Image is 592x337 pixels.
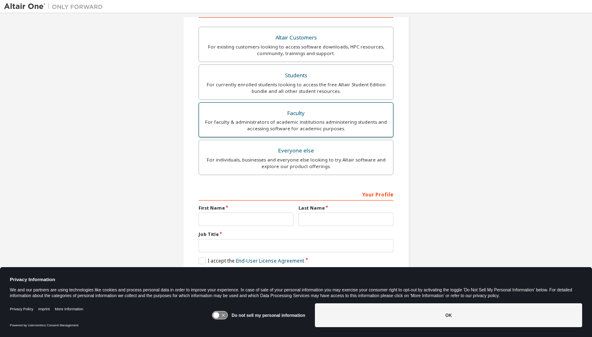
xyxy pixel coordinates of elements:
[204,145,388,157] div: Everyone else
[199,187,393,201] div: Your Profile
[298,205,393,211] label: Last Name
[204,119,388,132] div: For faculty & administrators of academic institutions administering students and accessing softwa...
[199,257,304,264] label: I accept the
[4,2,107,11] img: Altair One
[204,81,388,95] div: For currently enrolled students looking to access the free Altair Student Edition bundle and all ...
[204,108,388,119] div: Faculty
[204,32,388,44] div: Altair Customers
[199,231,393,238] label: Job Title
[204,157,388,170] div: For individuals, businesses and everyone else looking to try Altair software and explore our prod...
[204,44,388,57] div: For existing customers looking to access software downloads, HPC resources, community, trainings ...
[236,257,304,264] a: End-User License Agreement
[199,205,294,211] label: First Name
[204,70,388,81] div: Students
